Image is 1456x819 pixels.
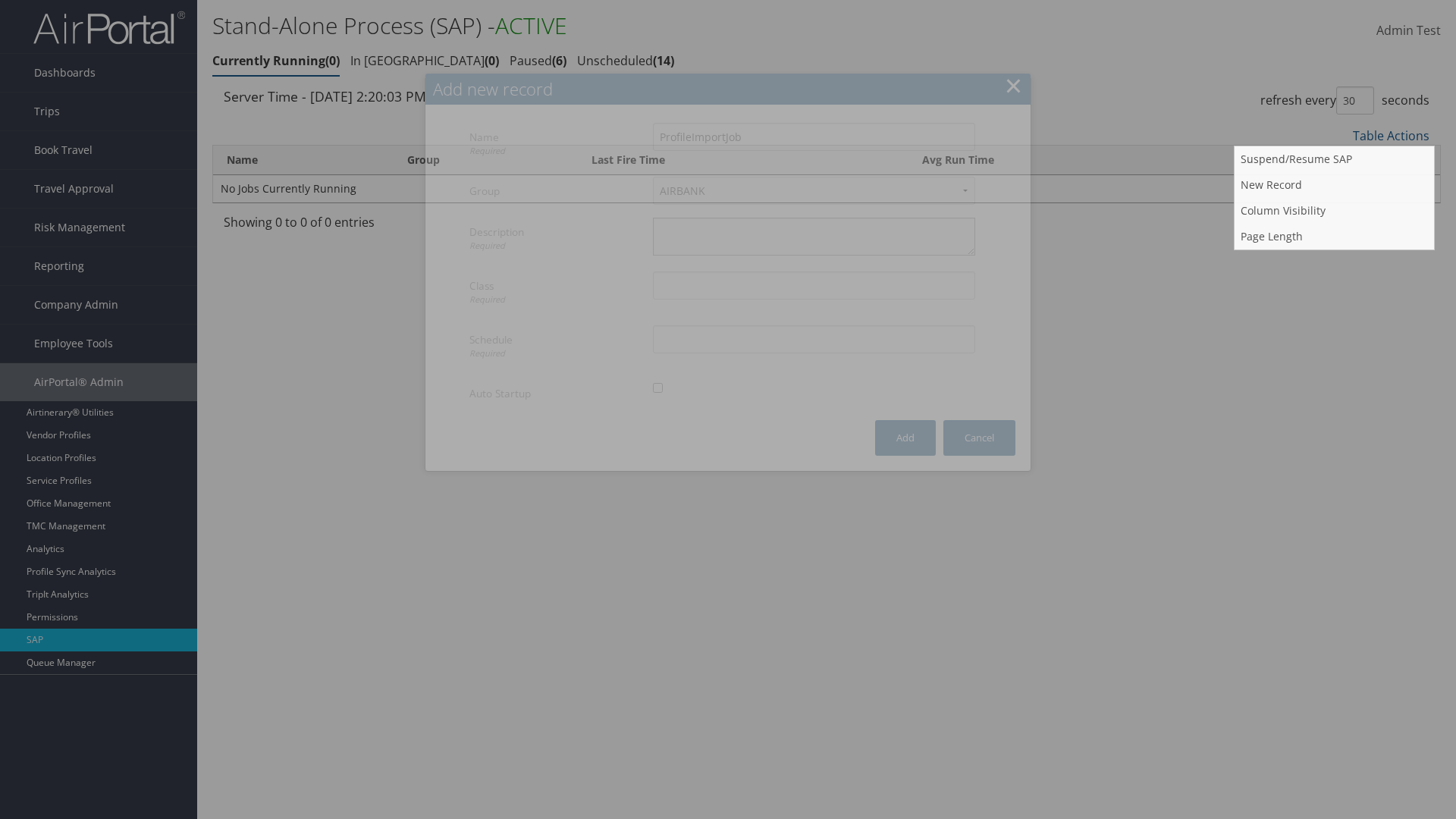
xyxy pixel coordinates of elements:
[433,77,1031,101] div: Add new record
[469,347,642,360] div: Required
[1235,198,1434,224] a: Column Visibility
[469,271,642,313] label: Class
[943,420,1015,456] button: Cancel
[875,420,936,456] button: Add
[1235,224,1434,249] a: Page Length
[1235,146,1434,172] a: Suspend/Resume SAP
[469,218,642,259] label: Description
[469,177,642,206] label: Group
[469,325,642,367] label: Schedule
[469,145,642,158] div: Required
[469,293,642,306] div: Required
[1235,172,1434,198] a: New Record
[469,123,642,165] label: Name
[469,379,642,408] label: Auto Startup
[1005,71,1022,101] button: ×
[469,240,642,253] div: Required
